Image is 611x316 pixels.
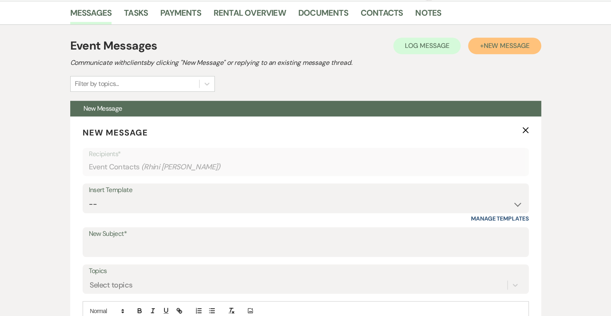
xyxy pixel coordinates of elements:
a: Contacts [361,6,403,24]
a: Documents [298,6,348,24]
button: Log Message [393,38,461,54]
div: Insert Template [89,184,523,196]
a: Payments [160,6,201,24]
label: Topics [89,265,523,277]
h2: Communicate with clients by clicking "New Message" or replying to an existing message thread. [70,58,541,68]
button: +New Message [468,38,541,54]
p: Recipients* [89,149,523,159]
label: New Subject* [89,228,523,240]
div: Filter by topics... [75,79,119,89]
a: Rental Overview [214,6,286,24]
span: New Message [83,104,122,113]
span: New Message [83,127,148,138]
a: Messages [70,6,112,24]
span: New Message [483,41,529,50]
div: Select topics [90,279,133,290]
a: Manage Templates [471,215,529,222]
span: ( Rhini [PERSON_NAME] ) [141,162,221,173]
h1: Event Messages [70,37,157,55]
span: Log Message [405,41,449,50]
div: Event Contacts [89,159,523,175]
a: Notes [415,6,441,24]
a: Tasks [124,6,148,24]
